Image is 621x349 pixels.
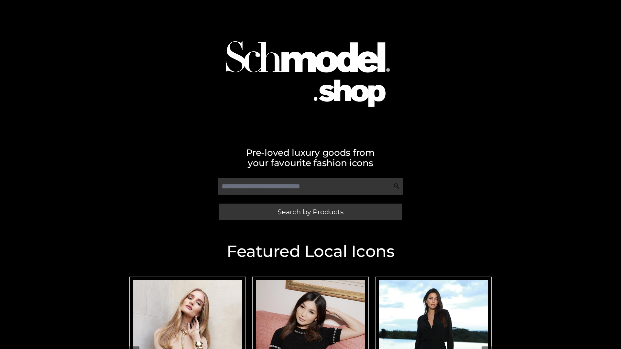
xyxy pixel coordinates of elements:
a: Search by Products [219,204,402,220]
h2: Featured Local Icons​ [126,243,495,259]
h2: Pre-loved luxury goods from your favourite fashion icons [126,147,495,168]
span: Search by Products [278,208,343,215]
img: Search Icon [393,183,400,189]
